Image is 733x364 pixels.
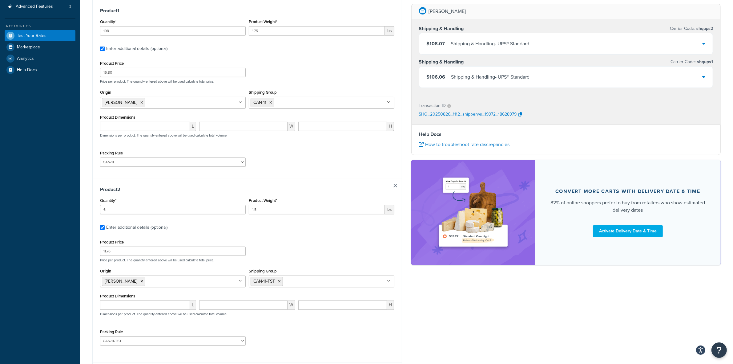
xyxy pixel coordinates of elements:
label: Quantity* [100,19,116,24]
span: Marketplace [17,45,40,50]
p: Dimensions per product. The quantity entered above will be used calculate total volume. [99,133,228,137]
input: 0.0 [100,205,246,214]
div: Convert more carts with delivery date & time [555,188,700,194]
label: Packing Rule [100,151,123,155]
div: 82% of online shoppers prefer to buy from retailers who show estimated delivery dates [550,199,706,214]
span: lbs [385,26,394,35]
h3: Product 1 [100,8,394,14]
span: lbs [385,205,394,214]
div: Enter additional details (optional) [106,223,167,232]
p: Carrier Code: [671,58,713,66]
span: Test Your Rates [17,33,46,39]
a: Marketplace [5,42,75,53]
input: Enter additional details (optional) [100,47,105,51]
span: CAN-11-TST [253,278,275,284]
span: L [190,301,196,310]
span: Advanced Features [16,4,53,9]
p: Transaction ID [419,101,446,110]
span: W [288,122,295,131]
label: Shipping Group [249,269,277,273]
span: Analytics [17,56,34,61]
h3: Shipping & Handling [419,59,464,65]
label: Product Weight* [249,19,277,24]
input: 0.00 [249,205,385,214]
span: $108.07 [427,40,445,47]
p: Dimensions per product. The quantity entered above will be used calculate total volume. [99,312,228,316]
a: How to troubleshoot rate discrepancies [419,141,510,148]
p: SHQ_20250826_1112_shipperws_19972_18628979 [419,110,517,119]
label: Product Dimensions [100,115,135,120]
li: Advanced Features [5,1,75,12]
label: Product Dimensions [100,294,135,298]
input: 0.00 [249,26,385,35]
p: Price per product. The quantity entered above will be used calculate total price. [99,258,396,262]
span: L [190,122,196,131]
h3: Product 2 [100,186,394,193]
span: shqups1 [696,59,713,65]
span: CAN-11 [253,99,266,106]
span: [PERSON_NAME] [105,278,137,284]
a: Analytics [5,53,75,64]
label: Shipping Group [249,90,277,95]
a: Test Your Rates [5,30,75,41]
label: Origin [100,269,111,273]
p: [PERSON_NAME] [429,7,466,16]
span: H [387,301,394,310]
a: Activate Delivery Date & Time [593,225,663,237]
span: H [387,122,394,131]
span: [PERSON_NAME] [105,99,137,106]
input: 0.0 [100,26,246,35]
div: Shipping & Handling - UPS® Standard [451,73,530,81]
label: Product Price [100,240,124,244]
label: Product Price [100,61,124,66]
span: Help Docs [17,67,37,73]
div: Shipping & Handling - UPS® Standard [451,39,530,48]
h4: Help Docs [419,131,713,138]
a: Help Docs [5,64,75,76]
label: Quantity* [100,198,116,203]
div: Enter additional details (optional) [106,44,167,53]
button: Open Resource Center [711,342,727,358]
span: 3 [69,4,71,9]
p: Carrier Code: [670,24,713,33]
span: shqups2 [695,25,713,32]
span: $106.06 [427,73,445,80]
label: Packing Rule [100,329,123,334]
label: Product Weight* [249,198,277,203]
a: Remove Item [393,184,397,187]
label: Origin [100,90,111,95]
span: W [288,301,295,310]
h3: Shipping & Handling [419,26,464,32]
a: Advanced Features3 [5,1,75,12]
div: Resources [5,23,75,29]
img: feature-image-ddt-36eae7f7280da8017bfb280eaccd9c446f90b1fe08728e4019434db127062ab4.png [435,169,512,256]
p: Price per product. The quantity entered above will be used calculate total price. [99,79,396,84]
input: Enter additional details (optional) [100,225,105,230]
